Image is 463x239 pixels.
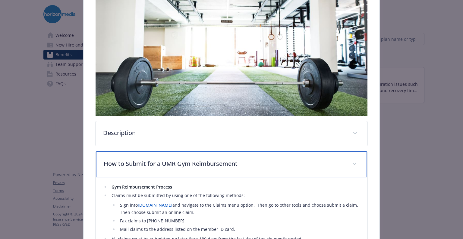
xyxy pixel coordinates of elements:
[104,159,345,168] p: How to Submit for a UMR Gym Reimbursement
[96,151,367,177] div: How to Submit for a UMR Gym Reimbursement
[103,128,345,137] p: Description
[118,217,360,224] li: Fax claims to [PHONE_NUMBER].
[138,202,172,208] a: [DOMAIN_NAME]
[118,202,360,216] li: Sign into and navigate to the Claims menu option. Then go to other tools and choose submit a clai...
[110,192,360,233] li: Claims must be submitted by using one of the following methods:
[118,226,360,233] li: Mail claims to the address listed on the member ID card.
[112,184,172,190] strong: Gym Reimbursement Process
[96,121,367,146] div: Description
